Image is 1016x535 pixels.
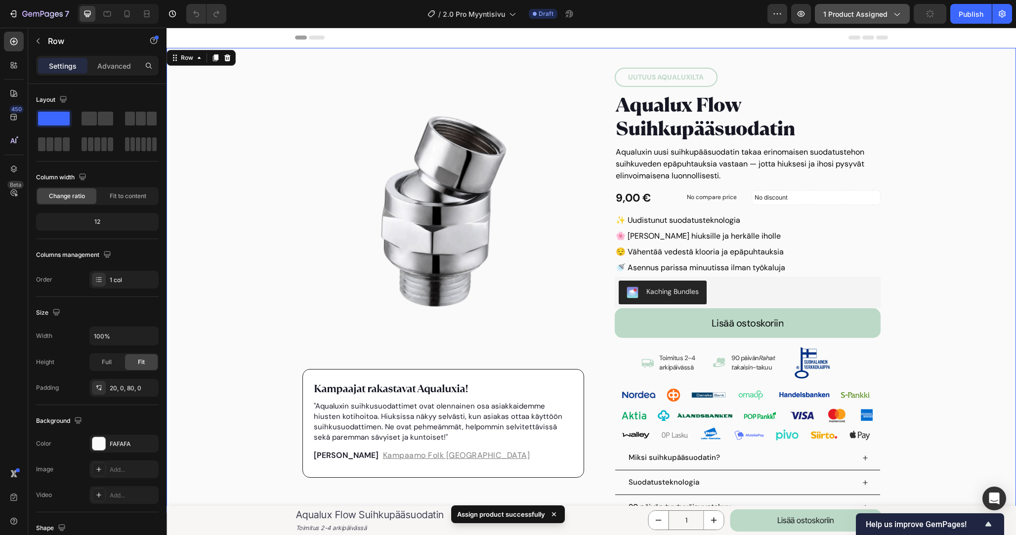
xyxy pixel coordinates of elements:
span: Full [102,358,112,367]
p: 🚿 Asennus parissa minuutissa ilman työkaluja [449,232,713,248]
div: Size [36,306,62,320]
p: Miksi suihkupääsuodatin? [462,423,553,437]
p: Aqualuxin uusi suihkupääsuodatin takaa erinomaisen suodatustehon suihkuveden epäpuhtauksia vastaa... [449,119,713,154]
div: Order [36,275,52,284]
div: 450 [9,105,24,113]
div: FAFAFA [110,440,156,449]
p: "Aqualuxin suihkusuodattimet ovat olennainen osa asiakkaidemme hiusten kotihoitoa. Hiuksissa näky... [147,373,401,415]
div: Columns management [36,248,113,262]
div: Lisää ostoskoriin [545,288,617,303]
span: Draft [539,9,553,18]
div: 9,00 € [448,163,513,179]
span: Fit [138,358,145,367]
div: Column width [36,171,88,184]
iframe: Design area [167,28,1016,535]
input: Auto [90,327,158,345]
p: Assign product successfully [457,509,545,519]
div: Height [36,358,54,367]
h2: Aqualux Flow Suihkupääsuodatin [448,64,714,114]
p: Toimitus 2-4 arkipäivässä [493,326,541,345]
button: 7 [4,4,74,24]
span: Fit to content [110,192,146,201]
img: gempages_514809864426357604-bbcf4290-a2e0-43cc-ae66-14f1ee737092.png [619,315,674,355]
span: / [438,9,441,19]
span: Change ratio [49,192,85,201]
span: 2.0 Pro Myyntisivu [443,9,505,19]
button: Publish [950,4,992,24]
p: UUTUUS AQUALUXILTA [450,44,549,55]
div: Add... [110,465,156,474]
p: 🌸 [PERSON_NAME] hiuksille ja herkälle iholle [449,201,713,216]
p: Suodatusteknologia [462,448,533,461]
div: 20, 0, 80, 0 [110,384,156,393]
p: 90 päivän tyytyväisyystakuu [462,473,564,486]
div: Width [36,331,52,340]
div: Background [36,414,84,428]
img: gempages_514809864426357604-260282dc-6bbd-48a5-8895-7160bf574028.webp [448,358,714,415]
div: 1 col [110,276,156,285]
div: Add... [110,491,156,500]
div: Lisää ostoskoriin [611,486,668,500]
p: ✨ Uudistunut suodatusteknologia [449,185,713,201]
button: increment [537,483,557,502]
div: Image [36,465,53,474]
div: Layout [36,93,69,107]
input: quantity [502,483,538,502]
strong: Kampaajat rakastavat Aqualuxia! [147,353,301,369]
div: Shape [36,522,68,535]
button: 1 product assigned [815,4,910,24]
p: Advanced [97,61,131,71]
div: Beta [7,181,24,189]
div: 12 [38,215,157,229]
img: KachingBundles.png [460,259,472,271]
button: Kaching Bundles [452,253,540,277]
a: Kampaamo Folk [GEOGRAPHIC_DATA] [216,422,364,433]
button: Lisää ostoskoriin [448,281,714,310]
p: Settings [49,61,77,71]
div: Open Intercom Messenger [982,487,1006,510]
div: Color [36,439,51,448]
p: 7 [65,8,69,20]
button: Lisää ostoskoriin [563,482,715,504]
p: 😌 Vähentää vedestä klooria ja epäpuhtauksia [449,216,713,232]
div: Publish [959,9,983,19]
div: Kaching Bundles [480,259,532,269]
div: Undo/Redo [186,4,226,24]
button: Show survey - Help us improve GemPages! [866,518,994,530]
p: 90 päivän -takuu [565,326,613,345]
div: Row [12,26,29,35]
span: 1 product assigned [823,9,888,19]
p: [PERSON_NAME] [147,422,212,434]
p: Row [48,35,132,47]
div: Padding [36,383,59,392]
span: Help us improve GemPages! [866,520,982,529]
p: No compare price [520,166,577,172]
p: No discount [588,165,711,174]
button: decrement [482,483,502,502]
div: Video [36,491,52,499]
